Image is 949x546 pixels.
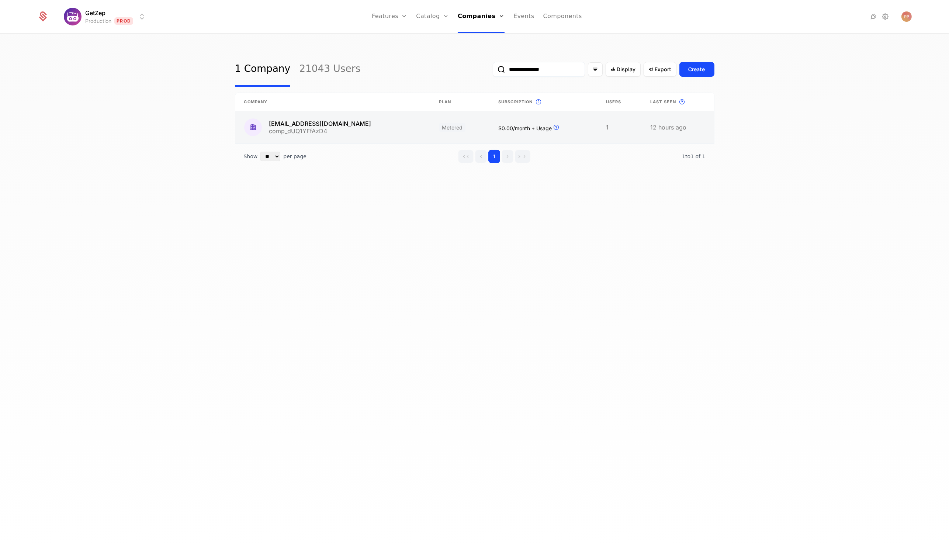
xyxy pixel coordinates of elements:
[299,52,360,87] a: 21043 Users
[498,99,533,105] span: Subscription
[606,62,641,77] button: Display
[679,62,714,77] button: Create
[901,11,912,22] img: Paul Paliychuk
[475,150,487,163] button: Go to previous page
[881,12,890,21] a: Settings
[617,66,636,73] span: Display
[689,66,705,73] div: Create
[515,150,530,163] button: Go to last page
[244,153,258,160] span: Show
[235,144,714,169] div: Table pagination
[260,152,280,161] select: Select page size
[64,8,82,25] img: GetZep
[869,12,878,21] a: Integrations
[235,52,291,87] a: 1 Company
[682,153,702,159] span: 1 to 1 of
[283,153,306,160] span: per page
[644,62,676,77] button: Export
[682,153,705,159] span: 1
[66,8,146,25] button: Select environment
[85,8,105,17] span: GetZep
[458,150,530,163] div: Page navigation
[597,93,641,111] th: Users
[458,150,474,163] button: Go to first page
[85,17,111,25] div: Production
[650,99,676,105] span: Last seen
[502,150,513,163] button: Go to next page
[488,150,500,163] button: Go to page 1
[901,11,912,22] button: Open user button
[235,93,430,111] th: Company
[655,66,672,73] span: Export
[114,17,133,25] span: Prod
[430,93,489,111] th: Plan
[588,62,603,76] button: Filter options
